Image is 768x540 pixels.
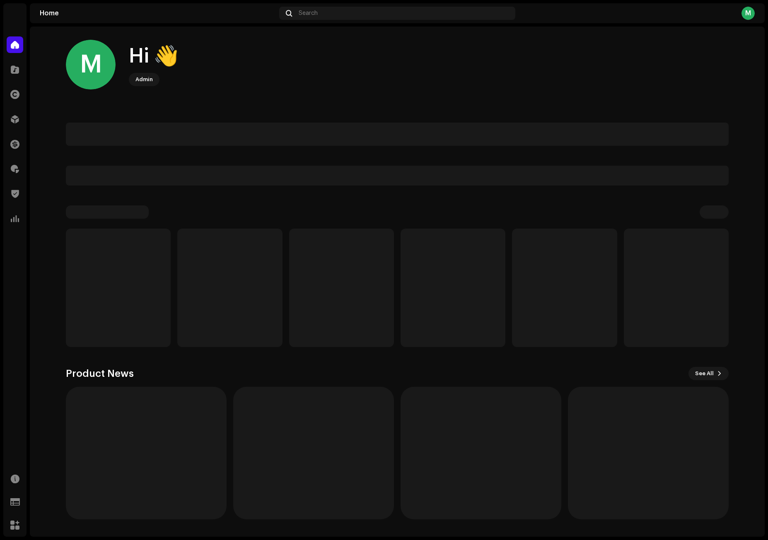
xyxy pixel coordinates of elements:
[66,40,116,89] div: M
[40,10,276,17] div: Home
[66,367,134,380] h3: Product News
[129,43,179,70] div: Hi 👋
[688,367,729,380] button: See All
[741,7,755,20] div: M
[695,365,714,382] span: See All
[299,10,318,17] span: Search
[135,75,153,84] div: Admin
